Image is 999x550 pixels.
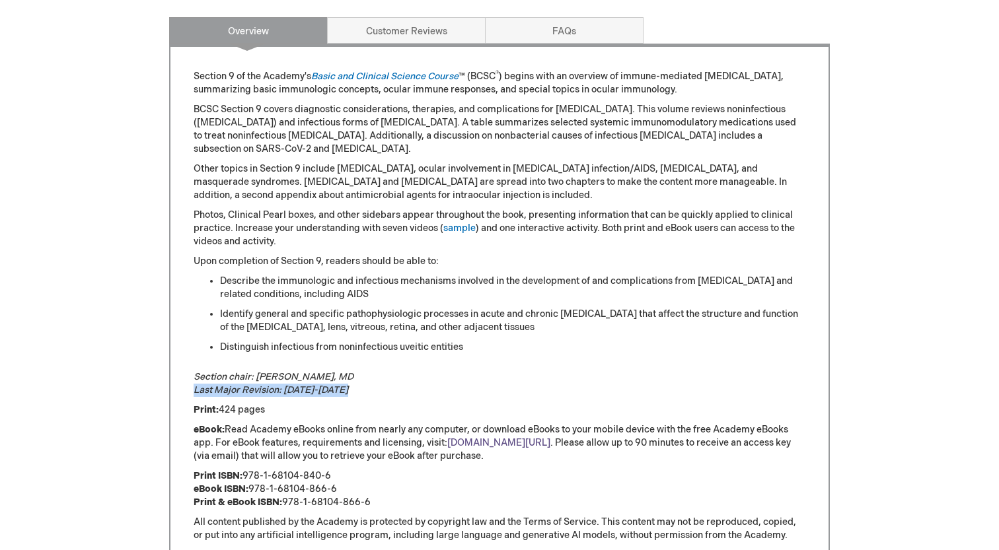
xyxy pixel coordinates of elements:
[194,371,353,395] em: Section chair: [PERSON_NAME], MD Last Major Revision: [DATE]-[DATE]
[194,470,242,481] strong: Print ISBN:
[220,308,805,334] li: Identify general and specific pathophysiologic processes in acute and chronic [MEDICAL_DATA] that...
[194,423,805,463] p: Read Academy eBooks online from nearly any computer, or download eBooks to your mobile device wit...
[327,17,486,44] a: Customer Reviews
[194,469,805,509] p: 978-1-68104-840-6 978-1-68104-866-6 978-1-68104-866-6
[194,403,805,417] p: 424 pages
[194,516,805,542] p: All content published by the Academy is protected by copyright law and the Terms of Service. This...
[485,17,644,44] a: FAQs
[220,275,805,301] li: Describe the immunologic and infectious mechanisms involved in the development of and complicatio...
[194,404,219,415] strong: Print:
[194,209,805,248] p: Photos, Clinical Pearl boxes, and other sidebars appear throughout the book, presenting informati...
[194,255,805,268] p: Upon completion of Section 9, readers should be able to:
[496,70,499,78] sup: ®
[311,71,459,82] a: Basic and Clinical Science Course
[220,341,805,354] li: Distinguish infectious from noninfectious uveitic entities
[194,70,805,96] p: Section 9 of the Academy's ™ (BCSC ) begins with an overview of immune-mediated [MEDICAL_DATA], s...
[194,103,805,156] p: BCSC Section 9 covers diagnostic considerations, therapies, and complications for [MEDICAL_DATA]....
[194,497,282,508] strong: Print & eBook ISBN:
[194,483,248,495] strong: eBook ISBN:
[447,437,550,448] a: [DOMAIN_NAME][URL]
[194,162,805,202] p: Other topics in Section 9 include [MEDICAL_DATA], ocular involvement in [MEDICAL_DATA] infection/...
[443,223,476,234] a: sample
[194,424,225,435] strong: eBook:
[169,17,328,44] a: Overview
